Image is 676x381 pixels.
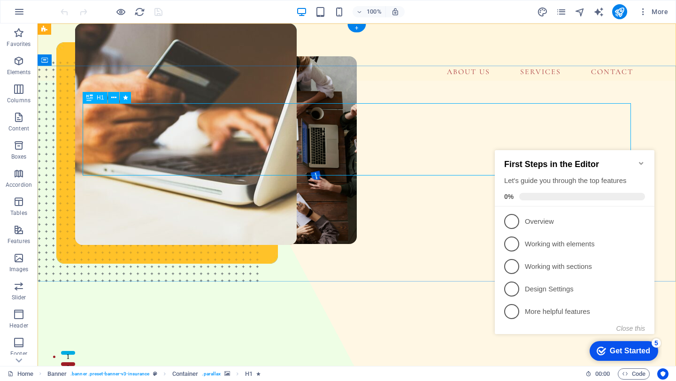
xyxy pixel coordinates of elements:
[47,368,261,380] nav: breadcrumb
[635,4,672,19] button: More
[23,328,38,331] button: 1
[47,368,67,380] span: Click to select. Double-click to edit
[8,368,33,380] a: Click to cancel selection. Double-click to open Pages
[593,6,605,17] button: text_generator
[11,153,27,160] p: Boxes
[556,7,567,17] i: Pages (Ctrl+Alt+S)
[153,371,157,376] i: This element is a customizable preset
[12,294,26,301] p: Slider
[245,368,253,380] span: Click to select. Double-click to edit
[614,7,625,17] i: Publish
[6,181,32,189] p: Accordion
[34,101,146,111] p: Working with elements
[34,79,146,89] p: Overview
[4,117,163,140] li: Working with sections
[353,6,386,17] button: 100%
[172,368,199,380] span: Click to select. Double-click to edit
[612,4,627,19] button: publish
[99,203,167,223] div: Get Started 5 items remaining, 0% complete
[70,368,149,380] span: . banner .preset-banner-v3-insurance
[657,368,668,380] button: Usercentrics
[556,6,567,17] button: pages
[8,237,30,245] p: Features
[13,38,154,48] div: Let's guide you through the top features
[134,7,145,17] i: Reload page
[618,368,650,380] button: Code
[537,6,548,17] button: design
[593,7,604,17] i: AI Writer
[13,55,28,62] span: 0%
[7,69,31,76] p: Elements
[585,368,610,380] h6: Session time
[4,140,163,162] li: Design Settings
[224,371,230,376] i: This element contains a background
[575,7,585,17] i: Navigator
[13,22,154,31] h2: First Steps in the Editor
[7,40,31,48] p: Favorites
[367,6,382,17] h6: 100%
[161,200,170,210] div: 5
[391,8,399,16] i: On resize automatically adjust zoom level to fit chosen device.
[34,169,146,179] p: More helpful features
[115,6,126,17] button: Click here to leave preview mode and continue editing
[575,6,586,17] button: navigator
[4,162,163,185] li: More helpful features
[202,368,221,380] span: . parallax
[119,209,159,217] div: Get Started
[595,368,610,380] span: 00 00
[622,368,645,380] span: Code
[256,371,261,376] i: Element contains an animation
[34,146,146,156] p: Design Settings
[146,22,154,29] div: Minimize checklist
[9,266,29,273] p: Images
[8,125,29,132] p: Content
[4,95,163,117] li: Working with elements
[638,7,668,16] span: More
[4,72,163,95] li: Overview
[23,339,38,343] button: 2
[34,124,146,134] p: Working with sections
[97,95,104,100] span: H1
[347,24,366,32] div: +
[10,209,27,217] p: Tables
[7,97,31,104] p: Columns
[134,6,145,17] button: reload
[9,322,28,329] p: Header
[125,187,154,194] button: Close this
[537,7,548,17] i: Design (Ctrl+Alt+Y)
[10,350,27,358] p: Footer
[602,370,603,377] span: :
